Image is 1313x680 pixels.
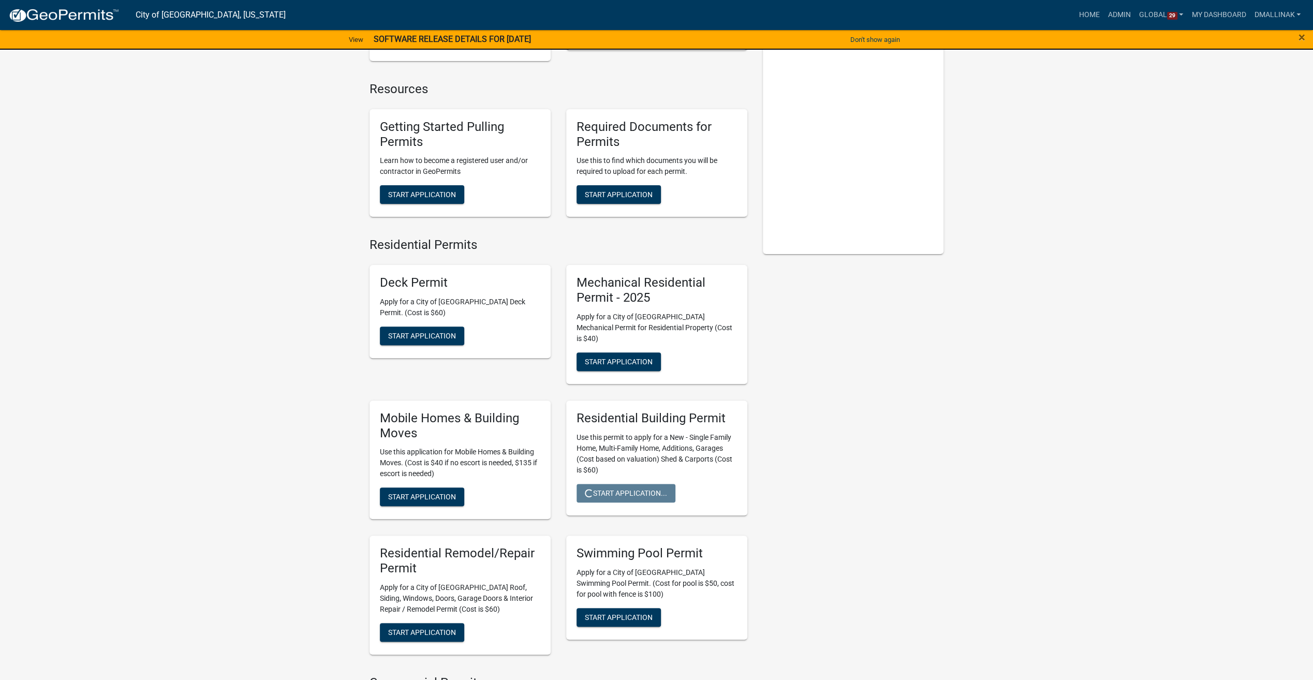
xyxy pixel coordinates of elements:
[136,6,286,24] a: City of [GEOGRAPHIC_DATA], [US_STATE]
[585,190,653,199] span: Start Application
[380,447,540,479] p: Use this application for Mobile Homes & Building Moves. (Cost is $40 if no escort is needed, $135...
[577,185,661,204] button: Start Application
[1104,5,1135,25] a: Admin
[577,275,737,305] h5: Mechanical Residential Permit - 2025
[388,493,456,501] span: Start Application
[380,546,540,576] h5: Residential Remodel/Repair Permit
[345,31,367,48] a: View
[577,411,737,426] h5: Residential Building Permit
[585,613,653,622] span: Start Application
[380,411,540,441] h5: Mobile Homes & Building Moves
[1167,12,1177,20] span: 29
[380,327,464,345] button: Start Application
[380,582,540,615] p: Apply for a City of [GEOGRAPHIC_DATA] Roof, Siding, Windows, Doors, Garage Doors & Interior Repai...
[380,155,540,177] p: Learn how to become a registered user and/or contractor in GeoPermits
[370,82,747,97] h4: Resources
[1250,5,1305,25] a: dmallinak
[388,190,456,199] span: Start Application
[388,332,456,340] span: Start Application
[380,623,464,642] button: Start Application
[577,155,737,177] p: Use this to find which documents you will be required to upload for each permit.
[1187,5,1250,25] a: My Dashboard
[374,34,531,44] strong: SOFTWARE RELEASE DETAILS FOR [DATE]
[380,297,540,318] p: Apply for a City of [GEOGRAPHIC_DATA] Deck Permit. (Cost is $60)
[1299,30,1305,45] span: ×
[1075,5,1104,25] a: Home
[846,31,904,48] button: Don't show again
[577,567,737,600] p: Apply for a City of [GEOGRAPHIC_DATA] Swimming Pool Permit. (Cost for pool is $50, cost for pool ...
[577,352,661,371] button: Start Application
[577,312,737,344] p: Apply for a City of [GEOGRAPHIC_DATA] Mechanical Permit for Residential Property (Cost is $40)
[370,238,747,253] h4: Residential Permits
[577,608,661,627] button: Start Application
[585,357,653,365] span: Start Application
[380,185,464,204] button: Start Application
[380,275,540,290] h5: Deck Permit
[577,432,737,476] p: Use this permit to apply for a New - Single Family Home, Multi-Family Home, Additions, Garages (C...
[577,546,737,561] h5: Swimming Pool Permit
[577,484,675,502] button: Start Application...
[388,628,456,637] span: Start Application
[577,120,737,150] h5: Required Documents for Permits
[380,120,540,150] h5: Getting Started Pulling Permits
[1135,5,1188,25] a: Global29
[380,487,464,506] button: Start Application
[585,489,667,497] span: Start Application...
[1299,31,1305,43] button: Close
